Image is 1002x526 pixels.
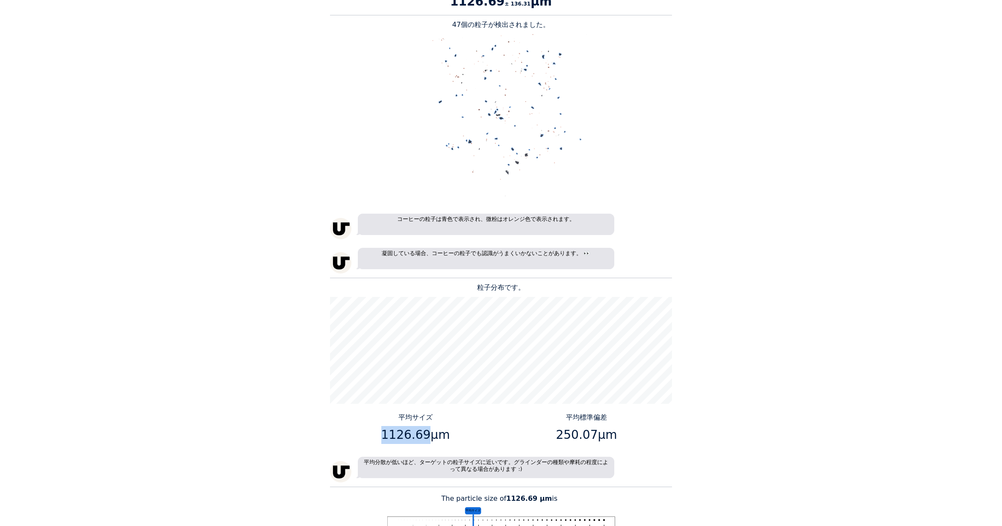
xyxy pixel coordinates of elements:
b: 1126.69 μm [506,494,552,502]
p: 1126.69μm [333,426,498,444]
p: 粒子分布です。 [330,282,672,293]
img: unspecialty-logo [330,252,351,273]
img: alt [416,34,586,205]
p: The particle size of is [330,494,672,504]
p: 47個の粒子が検出されました。 [330,20,672,30]
img: unspecialty-logo [330,218,351,239]
p: 平均標準偏差 [504,412,669,423]
p: 平均サイズ [333,412,498,423]
p: コーヒーの粒子は青色で表示され、微粉はオレンジ色で表示されます。 [358,214,614,235]
p: 凝固している場合、コーヒーの粒子でも認識がうまくいかないことがあります。 👀 [358,248,614,269]
span: ± 136.31 [505,1,531,7]
img: unspecialty-logo [330,461,351,482]
tspan: 平均サイズ [466,508,481,512]
p: 250.07μm [504,426,669,444]
p: 平均分散が低いほど、ターゲットの粒子サイズに近いです。グラインダーの種類や摩耗の程度によって異なる場合があります :) [358,457,614,478]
